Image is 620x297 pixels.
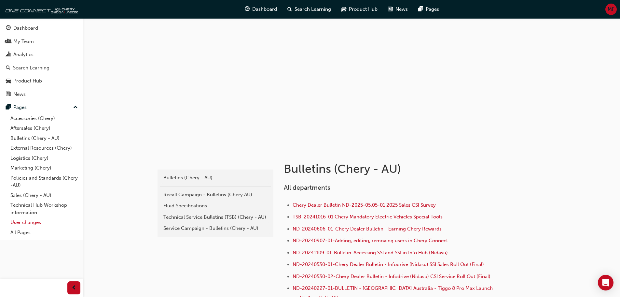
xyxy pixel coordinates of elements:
span: Search Learning [295,6,331,13]
a: Recall Campaign - Bulletins (Chery AU) [160,189,271,200]
div: My Team [13,38,34,45]
a: guage-iconDashboard [240,3,282,16]
a: ND-20240530-01-Chery Dealer Bulletin - Infodrive (Nidasu) SSI Sales Roll Out (Final) [293,261,484,267]
span: search-icon [6,65,10,71]
a: Marketing (Chery) [8,163,80,173]
a: Dashboard [3,22,80,34]
div: Bulletins (Chery - AU) [163,174,268,182]
button: Pages [3,101,80,113]
div: Service Campaign - Bulletins (Chery - AU) [163,225,268,232]
a: All Pages [8,228,80,238]
div: Dashboard [13,24,38,32]
a: Policies and Standards (Chery -AU) [8,173,80,190]
div: Search Learning [13,64,49,72]
a: Analytics [3,49,80,61]
div: Open Intercom Messenger [598,275,613,290]
a: ND-20240907-01-Adding, editing, removing users in Chery Connect [293,238,448,244]
a: search-iconSearch Learning [282,3,336,16]
div: Analytics [13,51,34,58]
a: ND-20240530-02-Chery Dealer Bulletin - Infodrive (Nidasu) CSI Service Roll Out (Final) [293,274,490,279]
a: Accessories (Chery) [8,113,80,124]
a: Product Hub [3,75,80,87]
div: Pages [13,104,27,111]
span: MF [608,6,614,13]
span: All departments [284,184,330,191]
span: guage-icon [6,25,11,31]
span: pages-icon [6,105,11,111]
div: Product Hub [13,77,42,85]
a: User changes [8,217,80,228]
span: prev-icon [72,284,76,292]
a: Chery Dealer Bulletin ND-2025-05.05-01 2025 Sales CSI Survey [293,202,436,208]
a: External Resources (Chery) [8,143,80,153]
span: news-icon [388,5,393,13]
a: pages-iconPages [413,3,444,16]
a: car-iconProduct Hub [336,3,383,16]
span: Pages [426,6,439,13]
button: MF [605,4,617,15]
span: car-icon [6,78,11,84]
span: chart-icon [6,52,11,58]
a: Logistics (Chery) [8,153,80,163]
img: oneconnect [3,3,78,16]
span: search-icon [287,5,292,13]
a: Technical Service Bulletins (TSB) (Chery - AU) [160,212,271,223]
span: news-icon [6,92,11,97]
span: Dashboard [252,6,277,13]
span: people-icon [6,39,11,45]
div: Fluid Specifications [163,202,268,210]
div: Recall Campaign - Bulletins (Chery AU) [163,191,268,199]
div: Technical Service Bulletins (TSB) (Chery - AU) [163,214,268,221]
a: Aftersales (Chery) [8,123,80,133]
a: Bulletins (Chery - AU) [8,133,80,143]
a: TSB-20241016-01 Chery Mandatory Electric Vehicles Special Tools [293,214,443,220]
a: ND-20241109-01-Bulletin-Accessing SSI and SSI in Info Hub (Nidasu) [293,250,448,256]
span: News [395,6,408,13]
a: Search Learning [3,62,80,74]
a: Bulletins (Chery - AU) [160,172,271,184]
a: Technical Hub Workshop information [8,200,80,217]
span: up-icon [73,103,78,112]
a: Sales (Chery - AU) [8,190,80,200]
a: News [3,88,80,100]
span: Product Hub [349,6,378,13]
h1: Bulletins (Chery - AU) [284,162,497,176]
div: News [13,91,26,98]
a: My Team [3,36,80,48]
span: pages-icon [418,5,423,13]
a: Service Campaign - Bulletins (Chery - AU) [160,223,271,234]
button: DashboardMy TeamAnalyticsSearch LearningProduct HubNews [3,21,80,101]
span: car-icon [341,5,346,13]
a: Fluid Specifications [160,200,271,212]
span: guage-icon [245,5,250,13]
a: news-iconNews [383,3,413,16]
a: ND-20240606-01-Chery Dealer Bulletin - Earning Chery Rewards [293,226,442,232]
